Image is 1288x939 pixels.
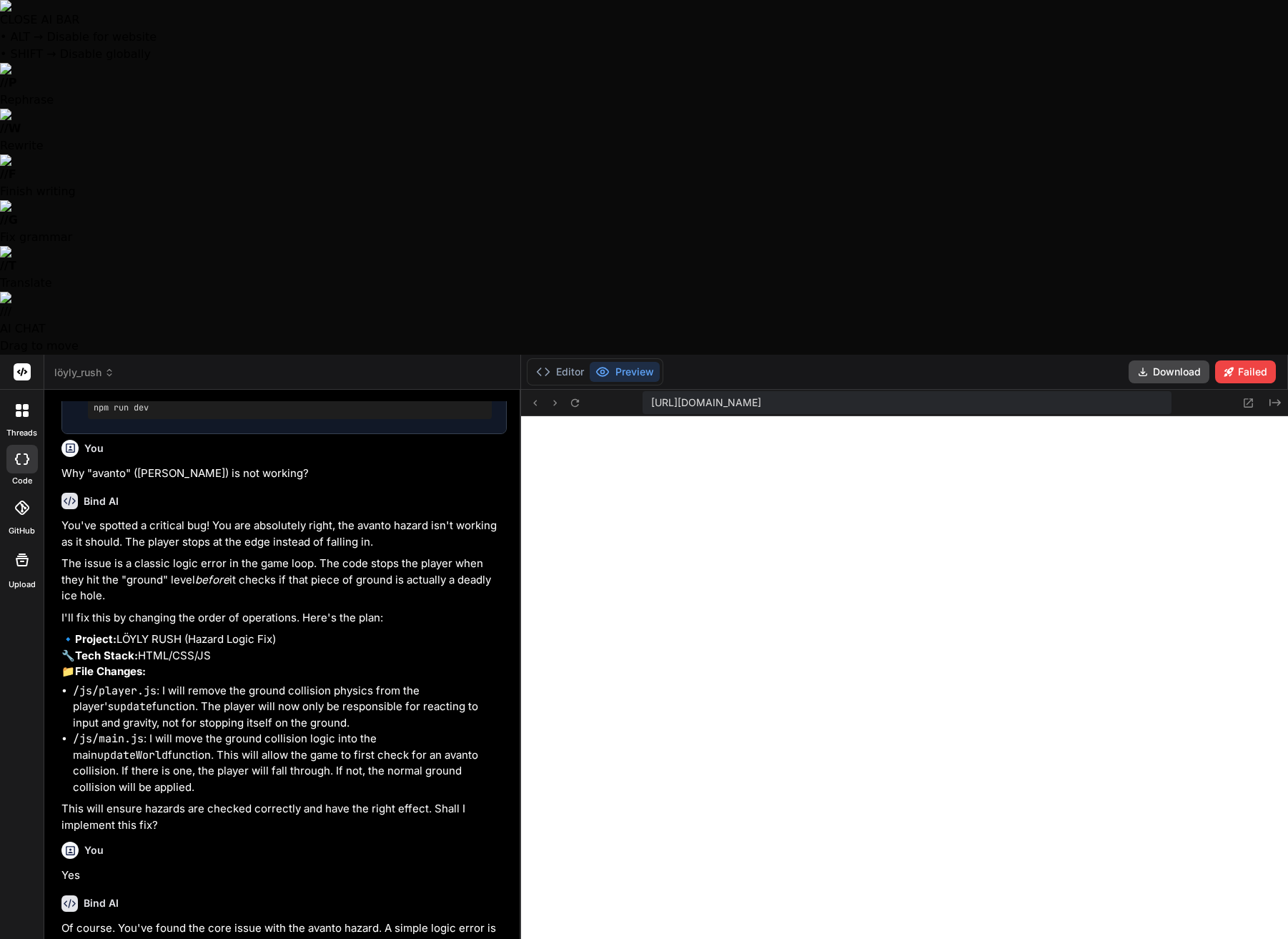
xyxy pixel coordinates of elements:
label: Upload [9,579,36,591]
button: Preview [590,362,660,382]
span: [URL][DOMAIN_NAME] [651,395,761,410]
code: updateWorld [97,748,168,762]
h6: Bind AI [84,494,119,508]
strong: Project: [75,632,117,646]
h6: You [84,843,104,857]
button: Download [1129,360,1209,383]
strong: File Changes: [75,664,146,678]
h6: Bind AI [84,896,119,910]
p: 🔹 LÖYLY RUSH (Hazard Logic Fix) 🔧 HTML/CSS/JS 📁 [61,631,507,680]
label: threads [6,427,37,439]
p: The issue is a classic logic error in the game loop. The code stops the player when they hit the ... [61,556,507,604]
h6: You [84,441,104,456]
code: update [114,699,152,714]
label: code [12,475,32,487]
pre: npm run dev [94,402,486,413]
code: /js/main.js [73,732,144,746]
em: before [195,573,229,586]
label: GitHub [9,525,35,537]
p: This will ensure hazards are checked correctly and have the right effect. Shall I implement this ... [61,801,507,833]
p: I'll fix this by changing the order of operations. Here's the plan: [61,610,507,626]
li: : I will remove the ground collision physics from the player's function. The player will now only... [73,683,507,732]
code: /js/player.js [73,684,157,698]
strong: Tech Stack: [75,649,138,662]
button: Failed [1215,360,1276,383]
p: You've spotted a critical bug! You are absolutely right, the avanto hazard isn't working as it sh... [61,518,507,550]
button: Editor [530,362,590,382]
li: : I will move the ground collision logic into the main function. This will allow the game to firs... [73,731,507,795]
p: Why "avanto" ([PERSON_NAME]) is not working? [61,466,507,482]
span: löyly_rush [54,365,114,380]
p: Yes [61,867,507,884]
